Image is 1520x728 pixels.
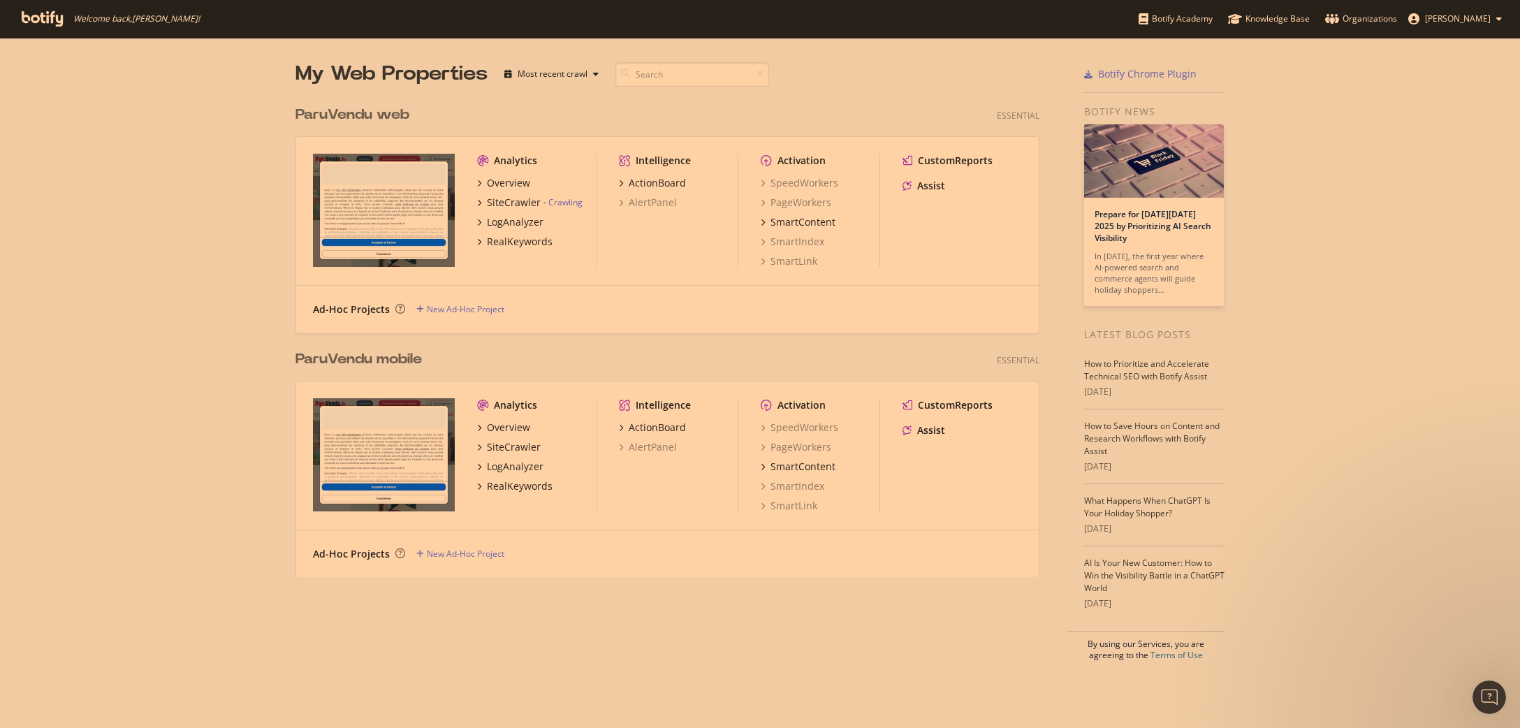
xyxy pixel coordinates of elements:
[494,398,537,412] div: Analytics
[761,176,838,190] a: SpeedWorkers
[770,215,835,229] div: SmartContent
[917,423,945,437] div: Assist
[477,479,553,493] a: RealKeywords
[477,196,583,210] a: SiteCrawler- Crawling
[487,460,543,474] div: LogAnalyzer
[1098,67,1197,81] div: Botify Chrome Plugin
[1228,12,1310,26] div: Knowledge Base
[1425,13,1491,24] span: Sabrina Colmant
[1084,420,1220,457] a: How to Save Hours on Content and Research Workflows with Botify Assist
[487,196,541,210] div: SiteCrawler
[1084,386,1225,398] div: [DATE]
[761,479,824,493] a: SmartIndex
[416,548,504,560] a: New Ad-Hoc Project
[78,50,112,61] span: Colleen
[761,460,835,474] a: SmartContent
[487,421,530,435] div: Overview
[295,88,1051,577] div: grid
[487,479,553,493] div: RealKeywords
[761,421,838,435] a: SpeedWorkers
[997,354,1039,366] div: Essential
[131,28,182,78] span: Fermer
[1084,327,1225,342] div: Latest Blog Posts
[636,154,691,168] div: Intelligence
[427,548,504,560] div: New Ad-Hoc Project
[313,303,390,316] div: Ad-Hoc Projects
[477,460,543,474] a: LogAnalyzer
[1084,597,1225,610] div: [DATE]
[997,110,1039,122] div: Essential
[112,50,153,61] span: de Botify
[548,196,583,208] a: Crawling
[629,421,686,435] div: ActionBoard
[902,154,993,168] a: CustomReports
[494,154,537,168] div: Analytics
[487,176,530,190] div: Overview
[1139,12,1213,26] div: Botify Academy
[499,63,604,85] button: Most recent crawl
[1084,124,1224,198] img: Prepare for Black Friday 2025 by Prioritizing AI Search Visibility
[619,176,686,190] a: ActionBoard
[1084,495,1211,519] a: What Happens When ChatGPT Is Your Holiday Shopper?
[761,235,824,249] a: SmartIndex
[73,13,200,24] span: Welcome back, [PERSON_NAME] !
[477,440,541,454] a: SiteCrawler
[477,215,543,229] a: LogAnalyzer
[1095,208,1211,244] a: Prepare for [DATE][DATE] 2025 by Prioritizing AI Search Visibility
[777,154,826,168] div: Activation
[1095,251,1213,296] div: In [DATE], the first year where AI-powered search and commerce agents will guide holiday shoppers…
[1084,104,1225,119] div: Botify news
[770,460,835,474] div: SmartContent
[543,196,583,208] div: -
[761,499,817,513] div: SmartLink
[1084,460,1225,473] div: [DATE]
[295,349,422,370] div: ParuVendu mobile
[477,421,530,435] a: Overview
[902,423,945,437] a: Assist
[1084,523,1225,535] div: [DATE]
[1325,12,1397,26] div: Organizations
[902,398,993,412] a: CustomReports
[477,235,553,249] a: RealKeywords
[487,235,553,249] div: RealKeywords
[902,179,945,193] a: Assist
[313,547,390,561] div: Ad-Hoc Projects
[761,196,831,210] a: PageWorkers
[636,398,691,412] div: Intelligence
[295,60,488,88] div: My Web Properties
[1397,8,1513,30] button: [PERSON_NAME]
[761,440,831,454] a: PageWorkers
[761,254,817,268] a: SmartLink
[619,196,677,210] a: AlertPanel
[313,398,455,511] img: www.paruvendu.fr
[619,440,677,454] a: AlertPanel
[1084,557,1225,594] a: AI Is Your New Customer: How to Win the Visibility Battle in a ChatGPT World
[487,215,543,229] div: LogAnalyzer
[918,398,993,412] div: CustomReports
[1067,631,1225,661] div: By using our Services, you are agreeing to the
[777,398,826,412] div: Activation
[487,440,541,454] div: SiteCrawler
[619,421,686,435] a: ActionBoard
[629,176,686,190] div: ActionBoard
[1084,67,1197,81] a: Botify Chrome Plugin
[313,154,455,267] img: www.paruvendu.fr
[1472,680,1506,714] iframe: Intercom live chat
[295,349,427,370] a: ParuVendu mobile
[427,303,504,315] div: New Ad-Hoc Project
[416,303,504,315] a: New Ad-Hoc Project
[295,105,415,125] a: ParuVendu web
[295,105,409,125] div: ParuVendu web
[1084,358,1209,382] a: How to Prioritize and Accelerate Technical SEO with Botify Assist
[917,179,945,193] div: Assist
[1150,649,1203,661] a: Terms of Use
